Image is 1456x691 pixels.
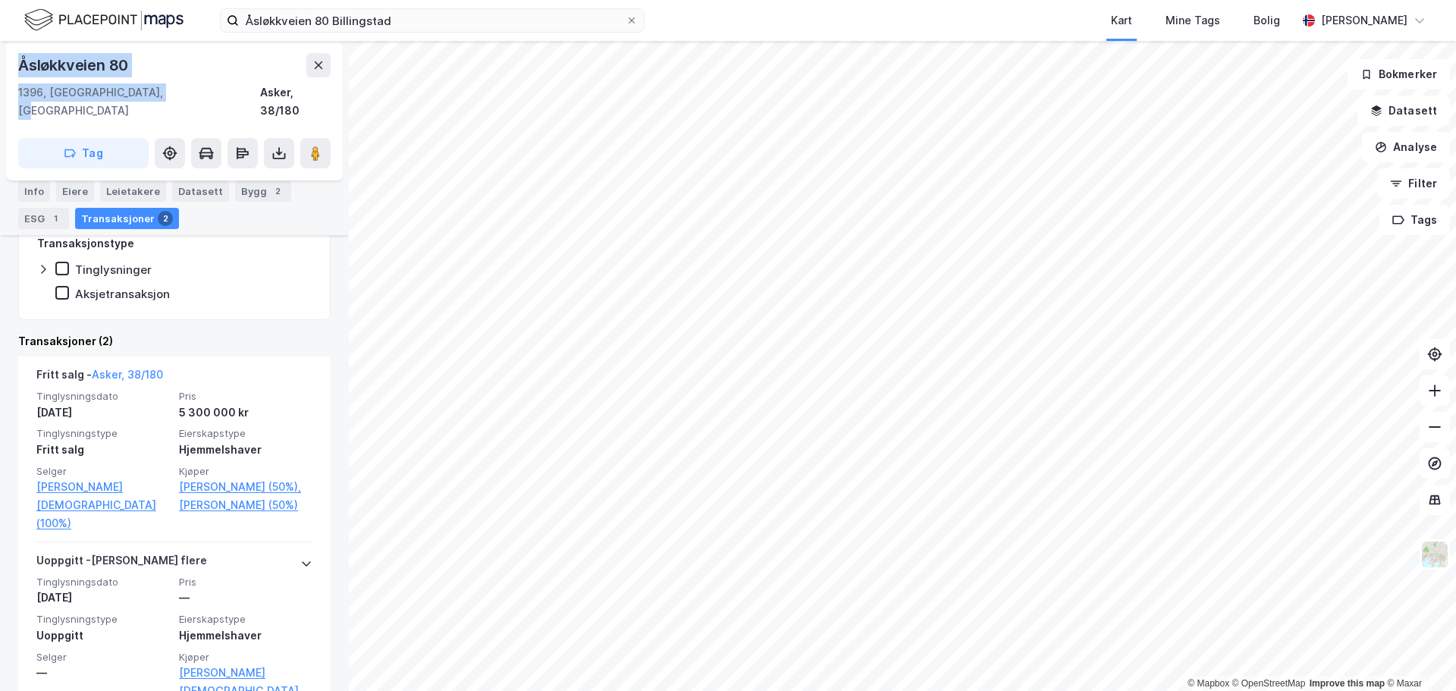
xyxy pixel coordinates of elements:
a: Mapbox [1188,678,1229,689]
img: Z [1420,540,1449,569]
div: Uoppgitt [36,627,170,645]
div: 5 300 000 kr [179,404,312,422]
iframe: Chat Widget [1380,618,1456,691]
div: ESG [18,208,69,229]
a: [PERSON_NAME] (50%), [179,478,312,496]
div: Transaksjoner [75,208,179,229]
a: Asker, 38/180 [92,368,163,381]
span: Tinglysningstype [36,613,170,626]
div: Asker, 38/180 [260,83,331,120]
div: 2 [270,184,285,199]
div: [DATE] [36,404,170,422]
div: Bygg [235,181,291,202]
div: Info [18,181,50,202]
div: 1 [48,211,63,226]
span: Tinglysningsdato [36,390,170,403]
div: [PERSON_NAME] [1321,11,1407,30]
div: Transaksjoner (2) [18,332,331,350]
span: Eierskapstype [179,613,312,626]
span: Kjøper [179,465,312,478]
span: Eierskapstype [179,427,312,440]
div: Kart [1111,11,1132,30]
div: 2 [158,211,173,226]
button: Tags [1379,205,1450,235]
button: Bokmerker [1348,59,1450,90]
div: Bolig [1254,11,1280,30]
div: Leietakere [100,181,166,202]
a: Improve this map [1310,678,1385,689]
div: Datasett [172,181,229,202]
div: Eiere [56,181,94,202]
a: OpenStreetMap [1232,678,1306,689]
input: Søk på adresse, matrikkel, gårdeiere, leietakere eller personer [239,9,626,32]
div: Fritt salg - [36,366,163,390]
div: — [36,664,170,682]
a: [PERSON_NAME][DEMOGRAPHIC_DATA] (100%) [36,478,170,532]
div: 1396, [GEOGRAPHIC_DATA], [GEOGRAPHIC_DATA] [18,83,260,120]
div: Mine Tags [1166,11,1220,30]
div: Fritt salg [36,441,170,459]
div: [DATE] [36,589,170,607]
div: — [179,589,312,607]
span: Selger [36,651,170,664]
span: Tinglysningsdato [36,576,170,589]
button: Analyse [1362,132,1450,162]
button: Datasett [1357,96,1450,126]
a: [PERSON_NAME] (50%) [179,496,312,514]
span: Kjøper [179,651,312,664]
span: Pris [179,390,312,403]
div: Transaksjonstype [37,234,134,253]
div: Kontrollprogram for chat [1380,618,1456,691]
button: Filter [1377,168,1450,199]
div: Hjemmelshaver [179,441,312,459]
div: Hjemmelshaver [179,627,312,645]
span: Selger [36,465,170,478]
img: logo.f888ab2527a4732fd821a326f86c7f29.svg [24,7,184,33]
div: Aksjetransaksjon [75,287,170,301]
span: Tinglysningstype [36,427,170,440]
button: Tag [18,138,149,168]
div: Uoppgitt - [PERSON_NAME] flere [36,551,207,576]
span: Pris [179,576,312,589]
div: Tinglysninger [75,262,152,277]
div: Åsløkkveien 80 [18,53,131,77]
